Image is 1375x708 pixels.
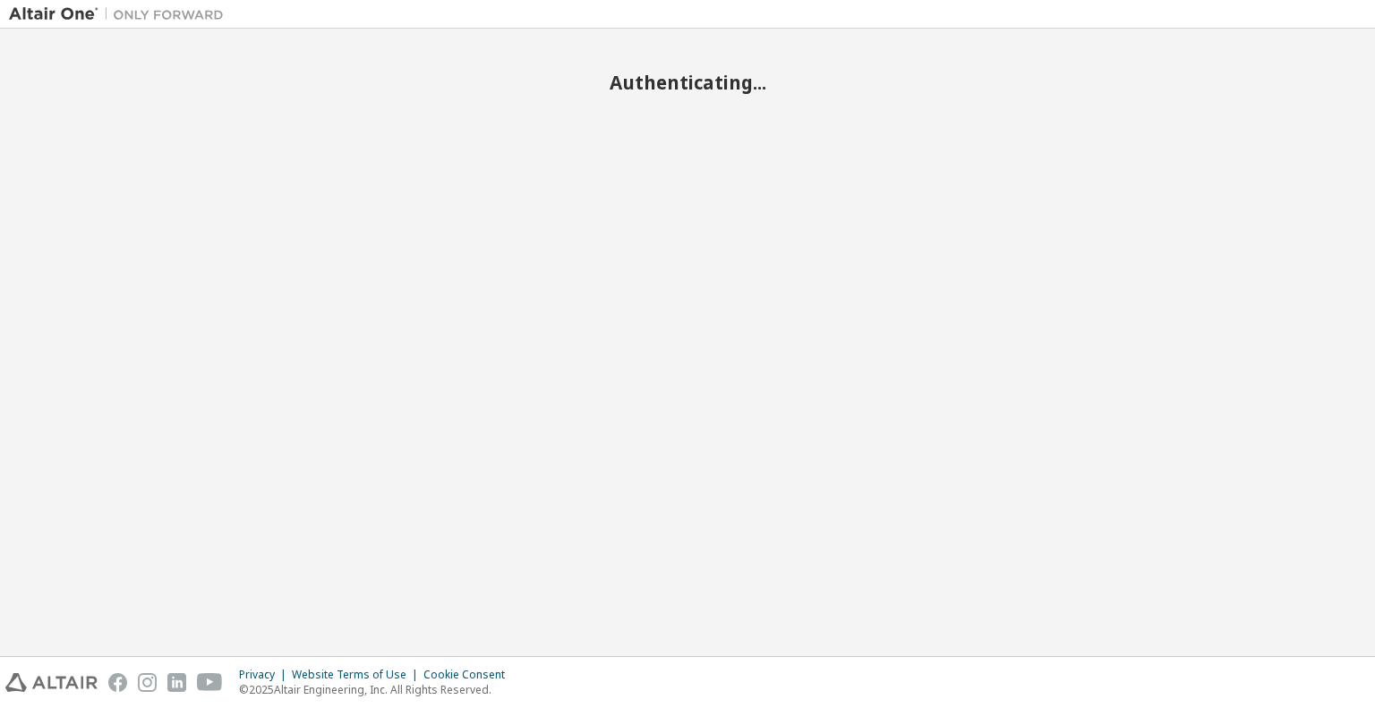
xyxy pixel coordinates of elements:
[292,668,423,682] div: Website Terms of Use
[197,673,223,692] img: youtube.svg
[423,668,516,682] div: Cookie Consent
[9,71,1366,94] h2: Authenticating...
[138,673,157,692] img: instagram.svg
[5,673,98,692] img: altair_logo.svg
[108,673,127,692] img: facebook.svg
[239,668,292,682] div: Privacy
[167,673,186,692] img: linkedin.svg
[239,682,516,697] p: © 2025 Altair Engineering, Inc. All Rights Reserved.
[9,5,233,23] img: Altair One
